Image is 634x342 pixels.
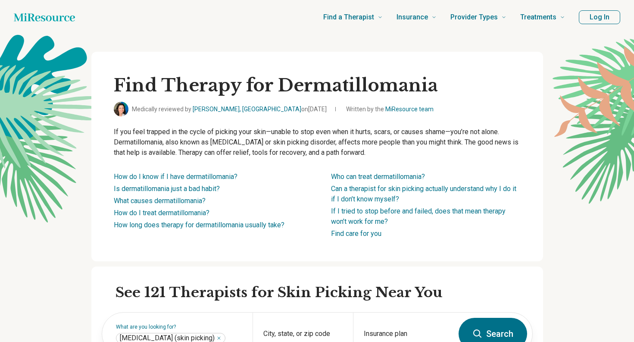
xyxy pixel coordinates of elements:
p: If you feel trapped in the cycle of picking your skin—unable to stop even when it hurts, scars, o... [114,127,521,158]
a: [PERSON_NAME], [GEOGRAPHIC_DATA] [193,106,301,113]
label: What are you looking for? [116,324,242,329]
a: MiResource team [385,106,434,113]
a: How do I treat dermatillomania? [114,209,209,217]
a: If I tried to stop before and failed, does that mean therapy won’t work for me? [331,207,506,226]
h2: See 121 Therapists for Skin Picking Near You [116,284,533,302]
span: Medically reviewed by [132,105,327,114]
a: How long does therapy for dermatillomania usually take? [114,221,284,229]
span: Provider Types [450,11,498,23]
span: Written by the [346,105,434,114]
a: Find care for you [331,229,381,238]
span: on [DATE] [301,106,327,113]
button: Excoriation Disorder (skin picking) [216,336,222,341]
a: Who can treat dermatillomania? [331,173,425,181]
span: Insurance [397,11,428,23]
h1: Find Therapy for Dermatillomania [114,74,521,97]
a: What causes dermatillomania? [114,197,206,205]
span: Find a Therapist [323,11,374,23]
a: How do I know if I have dermatillomania? [114,173,237,181]
a: Can a therapist for skin picking actually understand why I do it if I don’t know myself? [331,185,516,203]
a: Is dermatillomania just a bad habit? [114,185,220,193]
span: Treatments [520,11,556,23]
a: Home page [14,9,75,26]
button: Log In [579,10,620,24]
